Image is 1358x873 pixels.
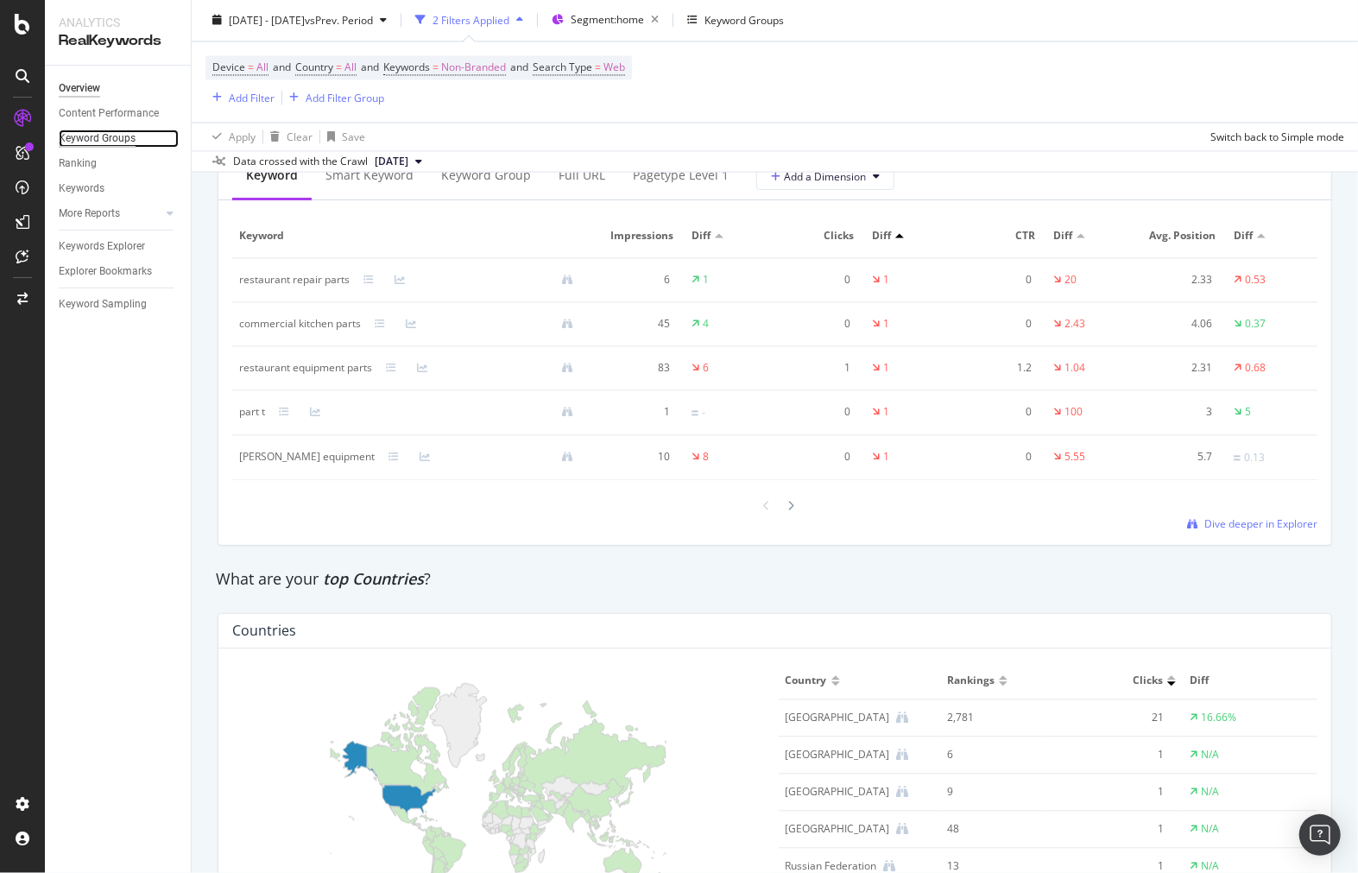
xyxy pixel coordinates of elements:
[205,7,394,35] button: [DATE] - [DATE]vsPrev. Period
[702,405,705,421] div: -
[295,60,333,75] span: Country
[703,316,709,332] div: 4
[947,673,995,688] span: Rankings
[433,13,509,28] div: 2 Filters Applied
[256,56,268,80] span: All
[680,7,791,35] button: Keyword Groups
[1234,228,1253,244] span: Diff
[601,449,670,465] div: 10
[205,88,275,109] button: Add Filter
[59,155,179,173] a: Ranking
[1210,130,1344,144] div: Switch back to Simple mode
[883,316,889,332] div: 1
[239,272,350,288] div: restaurant repair parts
[1144,404,1213,420] div: 3
[692,410,698,415] img: Equal
[883,404,889,420] div: 1
[1234,455,1241,460] img: Equal
[320,123,365,151] button: Save
[786,784,890,800] div: Pakistan
[239,449,375,465] div: mcdonald's equipment
[883,360,889,376] div: 1
[368,152,429,173] button: [DATE]
[782,404,851,420] div: 0
[305,13,373,28] span: vs Prev. Period
[545,7,666,35] button: Segment:home
[433,60,439,75] span: =
[59,155,97,173] div: Ranking
[786,821,890,837] div: Mexico
[361,60,379,75] span: and
[601,316,670,332] div: 45
[59,130,179,148] a: Keyword Groups
[1244,450,1265,465] div: 0.13
[1201,821,1219,837] div: N/A
[59,237,145,256] div: Keywords Explorer
[233,155,368,170] div: Data crossed with the Crawl
[1190,673,1306,688] span: Diff
[273,60,291,75] span: and
[1144,228,1216,244] span: Avg. Position
[1055,710,1164,725] div: 21
[872,228,891,244] span: Diff
[344,56,357,80] span: All
[1245,404,1251,420] div: 5
[1064,316,1085,332] div: 2.43
[59,205,120,223] div: More Reports
[782,228,855,244] span: Clicks
[59,237,179,256] a: Keywords Explorer
[59,295,147,313] div: Keyword Sampling
[59,104,159,123] div: Content Performance
[59,263,179,281] a: Explorer Bookmarks
[1055,747,1164,762] div: 1
[1201,784,1219,800] div: N/A
[1144,272,1213,288] div: 2.33
[59,104,179,123] a: Content Performance
[601,272,670,288] div: 6
[229,91,275,105] div: Add Filter
[205,123,256,151] button: Apply
[633,167,729,184] div: pagetype Level 1
[1133,673,1163,688] span: Clicks
[306,91,384,105] div: Add Filter Group
[703,272,709,288] div: 1
[59,180,179,198] a: Keywords
[1245,272,1266,288] div: 0.53
[601,228,673,244] span: Impressions
[1299,814,1341,856] div: Open Intercom Messenger
[212,60,245,75] span: Device
[786,673,827,688] span: Country
[1144,316,1213,332] div: 4.06
[336,60,342,75] span: =
[571,13,644,28] span: Segment: home
[786,710,890,725] div: United States of America
[1144,360,1213,376] div: 2.31
[342,130,365,144] div: Save
[375,155,408,170] span: 2025 Sep. 20th
[59,295,179,313] a: Keyword Sampling
[533,60,592,75] span: Search Type
[782,360,851,376] div: 1
[246,167,298,184] div: Keyword
[229,130,256,144] div: Apply
[1064,404,1083,420] div: 100
[1055,821,1164,837] div: 1
[601,404,670,420] div: 1
[703,449,709,465] div: 8
[239,404,265,420] div: part t
[601,360,670,376] div: 83
[963,449,1032,465] div: 0
[1245,360,1266,376] div: 0.68
[782,449,851,465] div: 0
[771,169,866,184] span: Add a Dimension
[232,622,296,639] div: Countries
[883,449,889,465] div: 1
[1203,123,1344,151] button: Switch back to Simple mode
[947,784,1032,800] div: 9
[782,316,851,332] div: 0
[595,60,601,75] span: =
[559,167,605,184] div: Full URL
[963,360,1032,376] div: 1.2
[1201,710,1236,725] div: 16.66%
[1204,516,1317,531] span: Dive deeper in Explorer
